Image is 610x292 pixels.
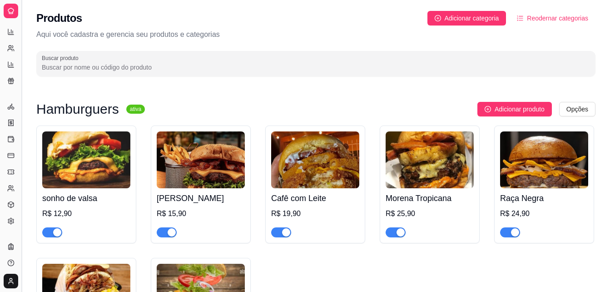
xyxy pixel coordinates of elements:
[566,104,588,114] span: Opções
[271,131,359,188] img: product-image
[42,131,130,188] img: product-image
[157,208,245,219] div: R$ 15,90
[477,102,552,116] button: Adicionar produto
[445,13,499,23] span: Adicionar categoria
[435,15,441,21] span: plus-circle
[500,192,588,205] h4: Raça Negra
[485,106,491,112] span: plus-circle
[500,208,588,219] div: R$ 24,90
[386,192,474,205] h4: Morena Tropicana
[36,104,119,115] h3: Hamburguers
[500,131,588,188] img: product-image
[271,208,359,219] div: R$ 19,90
[510,11,595,25] button: Reodernar categorias
[527,13,588,23] span: Reodernar categorias
[157,192,245,205] h4: [PERSON_NAME]
[157,131,245,188] img: product-image
[42,63,590,72] input: Buscar produto
[386,131,474,188] img: product-image
[386,208,474,219] div: R$ 25,90
[36,29,595,40] p: Aqui você cadastra e gerencia seu produtos e categorias
[42,192,130,205] h4: sonho de valsa
[42,208,130,219] div: R$ 12,90
[42,54,82,62] label: Buscar produto
[495,104,545,114] span: Adicionar produto
[271,192,359,205] h4: Cafê com Leite
[126,105,145,114] sup: ativa
[559,102,595,116] button: Opções
[427,11,506,25] button: Adicionar categoria
[517,15,523,21] span: ordered-list
[36,11,82,25] h2: Produtos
